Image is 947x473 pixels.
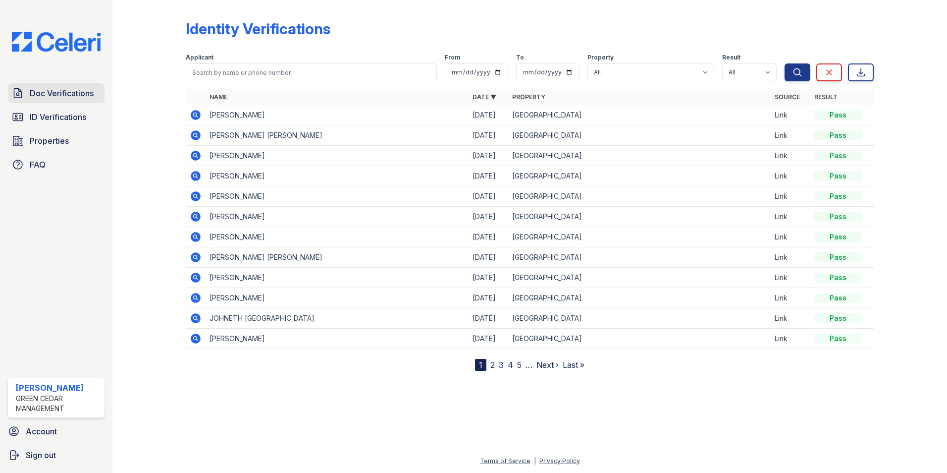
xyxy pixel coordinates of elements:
[30,87,94,99] span: Doc Verifications
[534,457,536,465] div: |
[186,63,437,81] input: Search by name or phone number
[445,54,460,61] label: From
[480,457,530,465] a: Terms of Service
[517,360,522,370] a: 5
[4,32,108,52] img: CE_Logo_Blue-a8612792a0a2168367f1c8372b55b34899dd931a85d93a1a3d3e32e68fde9ad4.png
[771,288,810,308] td: Link
[814,151,862,161] div: Pass
[469,105,508,125] td: [DATE]
[206,227,469,247] td: [PERSON_NAME]
[508,227,771,247] td: [GEOGRAPHIC_DATA]
[206,186,469,207] td: [PERSON_NAME]
[722,54,740,61] label: Result
[8,107,105,127] a: ID Verifications
[469,146,508,166] td: [DATE]
[30,135,69,147] span: Properties
[771,329,810,349] td: Link
[814,293,862,303] div: Pass
[771,207,810,227] td: Link
[508,207,771,227] td: [GEOGRAPHIC_DATA]
[206,247,469,268] td: [PERSON_NAME] [PERSON_NAME]
[771,247,810,268] td: Link
[8,155,105,175] a: FAQ
[508,125,771,146] td: [GEOGRAPHIC_DATA]
[508,268,771,288] td: [GEOGRAPHIC_DATA]
[469,247,508,268] td: [DATE]
[512,93,545,101] a: Property
[473,93,496,101] a: Date ▼
[30,159,46,171] span: FAQ
[469,308,508,329] td: [DATE]
[814,273,862,283] div: Pass
[469,166,508,186] td: [DATE]
[469,268,508,288] td: [DATE]
[508,105,771,125] td: [GEOGRAPHIC_DATA]
[814,252,862,262] div: Pass
[771,308,810,329] td: Link
[4,445,108,465] a: Sign out
[508,166,771,186] td: [GEOGRAPHIC_DATA]
[16,394,101,414] div: Green Cedar Management
[814,110,862,120] div: Pass
[771,227,810,247] td: Link
[771,268,810,288] td: Link
[469,329,508,349] td: [DATE]
[8,83,105,103] a: Doc Verifications
[526,359,532,371] span: …
[26,425,57,437] span: Account
[775,93,800,101] a: Source
[563,360,584,370] a: Last »
[206,105,469,125] td: [PERSON_NAME]
[814,313,862,323] div: Pass
[499,360,504,370] a: 3
[771,105,810,125] td: Link
[587,54,614,61] label: Property
[771,166,810,186] td: Link
[508,247,771,268] td: [GEOGRAPHIC_DATA]
[771,186,810,207] td: Link
[206,308,469,329] td: JOHNETH [GEOGRAPHIC_DATA]
[814,130,862,140] div: Pass
[8,131,105,151] a: Properties
[16,382,101,394] div: [PERSON_NAME]
[536,360,559,370] a: Next ›
[508,288,771,308] td: [GEOGRAPHIC_DATA]
[516,54,524,61] label: To
[469,207,508,227] td: [DATE]
[771,125,810,146] td: Link
[814,232,862,242] div: Pass
[508,360,513,370] a: 4
[4,421,108,441] a: Account
[469,288,508,308] td: [DATE]
[206,146,469,166] td: [PERSON_NAME]
[508,308,771,329] td: [GEOGRAPHIC_DATA]
[469,186,508,207] td: [DATE]
[206,268,469,288] td: [PERSON_NAME]
[814,334,862,344] div: Pass
[206,125,469,146] td: [PERSON_NAME] [PERSON_NAME]
[475,359,486,371] div: 1
[469,227,508,247] td: [DATE]
[206,288,469,308] td: [PERSON_NAME]
[508,186,771,207] td: [GEOGRAPHIC_DATA]
[814,93,838,101] a: Result
[814,191,862,201] div: Pass
[490,360,495,370] a: 2
[210,93,227,101] a: Name
[206,166,469,186] td: [PERSON_NAME]
[186,54,213,61] label: Applicant
[508,146,771,166] td: [GEOGRAPHIC_DATA]
[26,449,56,461] span: Sign out
[814,212,862,222] div: Pass
[206,207,469,227] td: [PERSON_NAME]
[771,146,810,166] td: Link
[206,329,469,349] td: [PERSON_NAME]
[469,125,508,146] td: [DATE]
[539,457,580,465] a: Privacy Policy
[508,329,771,349] td: [GEOGRAPHIC_DATA]
[814,171,862,181] div: Pass
[186,20,330,38] div: Identity Verifications
[30,111,86,123] span: ID Verifications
